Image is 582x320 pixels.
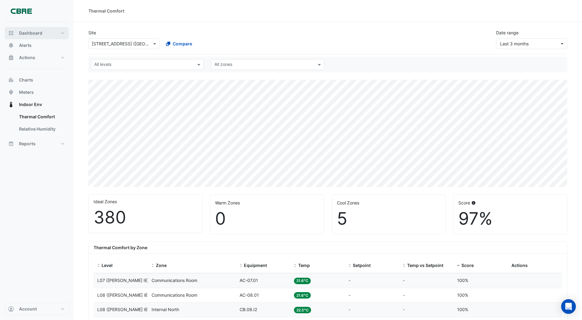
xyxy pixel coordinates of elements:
button: Account [5,303,69,315]
span: Actions [19,55,35,61]
span: 21.6°C [294,292,311,299]
button: Charts [5,74,69,86]
span: Communications Room [152,292,197,298]
span: AC-07.01 [240,278,258,283]
span: 100% [457,292,468,298]
span: Setpoint [353,263,371,268]
div: Thermal Comfort [88,8,124,14]
span: - [403,292,405,298]
div: Cool Zones [337,200,441,206]
div: All zones [214,61,232,69]
span: Score [461,263,474,268]
span: - [403,278,405,283]
span: Zone [156,263,167,268]
b: Thermal Comfort by Zone [94,245,147,250]
button: Indoor Env [5,98,69,111]
span: 22.5°C [294,307,311,313]
div: Warm Zones [215,200,319,206]
button: Last 3 months [496,38,567,49]
div: All levels [93,61,111,69]
button: Actions [5,51,69,64]
span: 01 May 25 - 31 Jul 25 [500,41,529,46]
span: Communications Room [152,278,197,283]
app-icon: Reports [8,141,14,147]
span: - [349,278,350,283]
span: AC-08.01 [240,292,259,298]
span: Temp vs Setpoint [407,263,443,268]
app-icon: Alerts [8,42,14,48]
label: Date range [496,29,518,36]
span: Internal North [152,307,179,312]
app-icon: Charts [8,77,14,83]
app-icon: Indoor Env [8,101,14,108]
div: 97% [458,208,562,229]
span: Actions [511,263,528,268]
app-icon: Dashboard [8,30,14,36]
a: Relative Humidity [14,123,69,135]
span: 100% [457,278,468,283]
div: Ideal Zones [94,198,197,205]
button: Alerts [5,39,69,51]
label: Site [88,29,96,36]
div: Indoor Env [5,111,69,138]
div: 5 [337,208,441,229]
span: 21.6°C [294,278,311,284]
span: L07 (NABERS IE) [97,278,149,283]
div: Open Intercom Messenger [561,299,576,314]
span: - [403,307,405,312]
button: Reports [5,138,69,150]
div: 380 [94,207,197,228]
div: Score [458,200,562,206]
span: Temp [298,263,310,268]
app-icon: Actions [8,55,14,61]
span: Meters [19,89,34,95]
span: Equipment [244,263,267,268]
span: L08 (NABERS IE) [97,307,149,312]
span: - [349,307,350,312]
span: 100% [457,307,468,312]
button: Compare [162,38,196,49]
a: Thermal Comfort [14,111,69,123]
button: Meters [5,86,69,98]
div: 0 [215,208,319,229]
span: Compare [173,40,192,47]
span: - [349,292,350,298]
img: Company Logo [7,5,35,17]
button: Dashboard [5,27,69,39]
span: L08 (NABERS IE) [97,292,149,298]
span: Reports [19,141,36,147]
span: Charts [19,77,33,83]
span: Account [19,306,37,312]
span: Level [102,263,113,268]
span: CB.08.I2 [240,307,257,312]
span: Indoor Env [19,101,42,108]
span: Alerts [19,42,32,48]
span: Dashboard [19,30,42,36]
app-icon: Meters [8,89,14,95]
